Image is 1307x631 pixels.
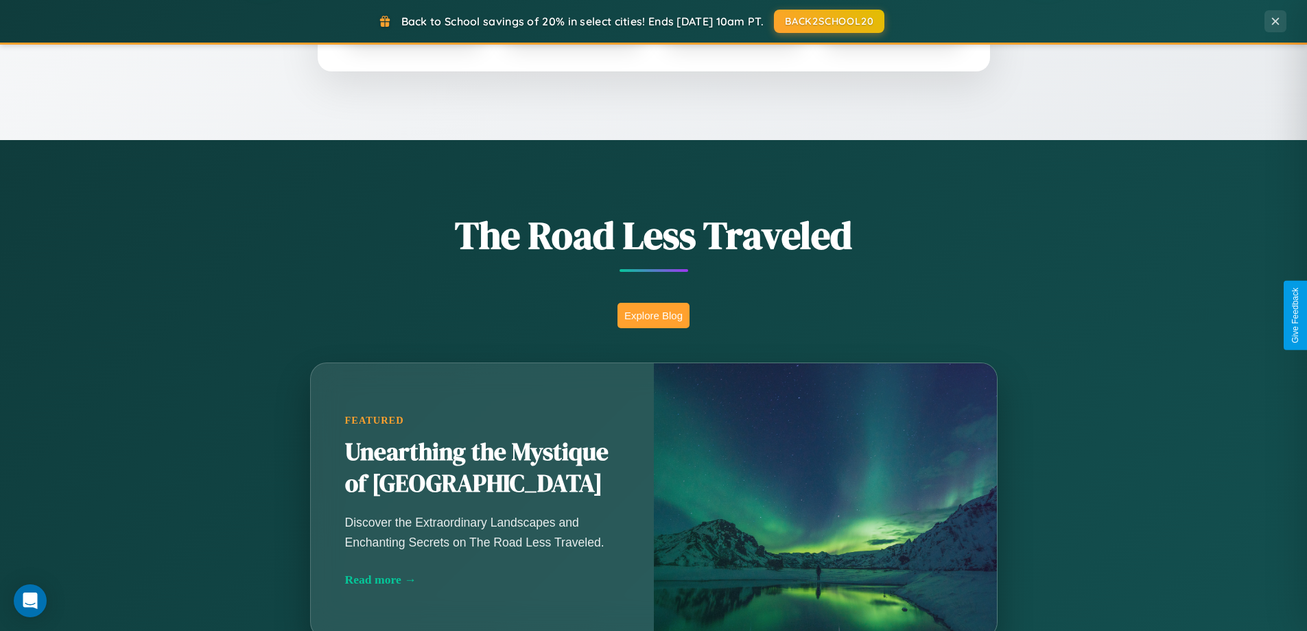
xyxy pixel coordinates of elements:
[401,14,764,28] span: Back to School savings of 20% in select cities! Ends [DATE] 10am PT.
[774,10,884,33] button: BACK2SCHOOL20
[617,303,690,328] button: Explore Blog
[242,209,1065,262] h1: The Road Less Traveled
[14,584,47,617] div: Open Intercom Messenger
[345,437,620,500] h2: Unearthing the Mystique of [GEOGRAPHIC_DATA]
[345,573,620,587] div: Read more →
[345,513,620,551] p: Discover the Extraordinary Landscapes and Enchanting Secrets on The Road Less Traveled.
[345,415,620,426] div: Featured
[1291,288,1300,343] div: Give Feedback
